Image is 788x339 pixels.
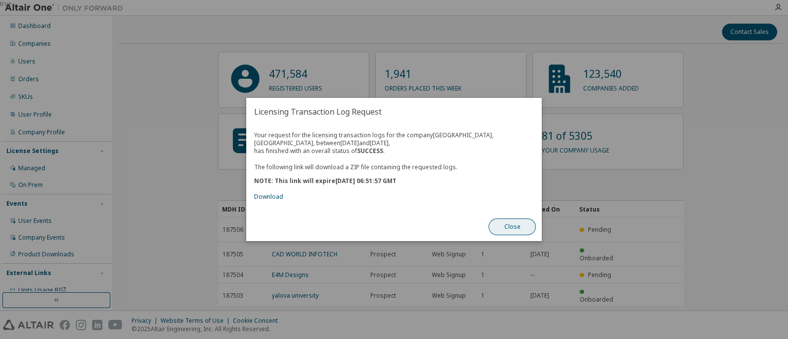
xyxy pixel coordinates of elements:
a: Download [254,192,283,201]
button: Close [489,218,536,235]
div: Your request for the licensing transaction logs for the company [GEOGRAPHIC_DATA], [GEOGRAPHIC_DA... [254,131,534,201]
b: NOTE: This link will expire [DATE] 06:51:57 GMT [254,177,396,185]
p: The following link will download a ZIP file containing the requested logs. [254,163,534,171]
h2: Licensing Transaction Log Request [246,98,542,125]
b: SUCCESS [357,147,383,155]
